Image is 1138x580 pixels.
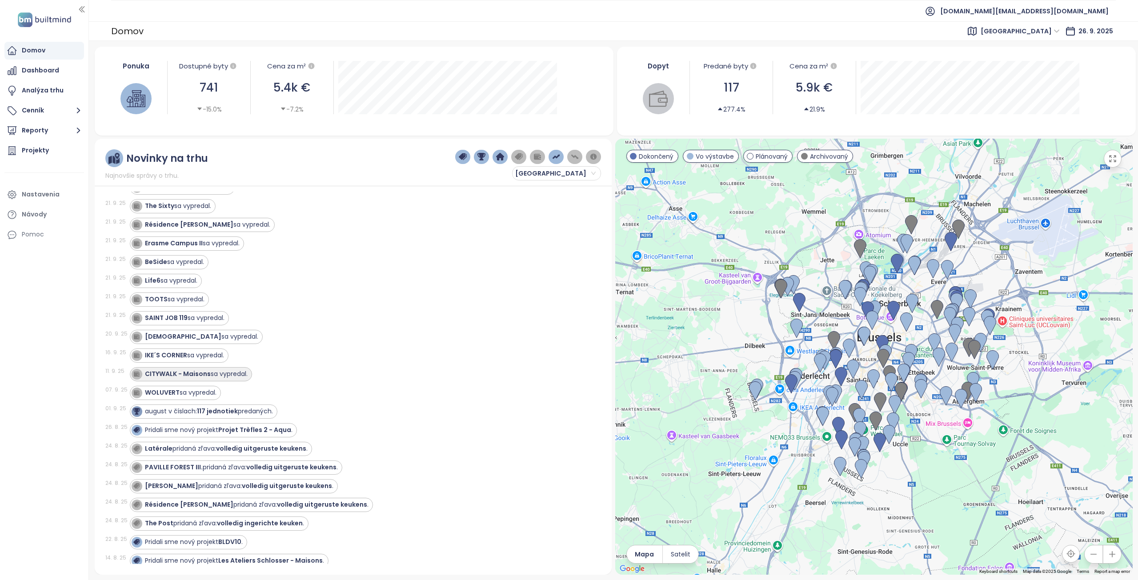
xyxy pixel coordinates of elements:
img: icon [133,520,140,526]
strong: 117 jednotiek [197,407,238,416]
button: Reporty [4,122,84,140]
img: icon [133,408,140,414]
button: Keyboard shortcuts [979,568,1018,575]
strong: volledig ingerichte keuken [217,519,303,528]
div: sa vypredal. [145,332,258,341]
strong: volledig uitgeruste keukens [242,481,332,490]
img: icon [133,483,140,489]
strong: BeSide [145,257,167,266]
a: Projekty [4,142,84,160]
div: 741 [172,79,246,97]
strong: volledig uitgeruste keukens [216,444,306,453]
div: Nastavenia [22,189,60,200]
div: sa vypredal. [145,220,270,229]
div: 24. 8. 25 [105,479,128,487]
div: 277.4% [717,104,745,114]
div: sa vypredal. [145,369,248,379]
div: sa vypredal. [145,313,224,323]
div: Dashboard [22,65,59,76]
div: 21. 9. 25 [105,274,128,282]
div: sa vypredal. [145,276,197,285]
div: 21. 9. 25 [105,255,128,263]
span: Map data ©2025 Google [1023,569,1071,574]
img: house [127,89,145,108]
img: icon [133,203,140,209]
img: icon [133,539,140,545]
img: icon [133,352,140,358]
strong: Life6 [145,276,160,285]
div: 21.9% [803,104,825,114]
div: Pomoc [22,229,44,240]
span: caret-down [196,106,203,112]
a: Analýza trhu [4,82,84,100]
span: caret-up [803,106,809,112]
strong: Résidence [PERSON_NAME] [145,500,233,509]
img: logo [15,11,74,29]
div: pridaná zľava: . [145,519,304,528]
a: Open this area in Google Maps (opens a new window) [617,563,647,575]
div: 5.4k € [255,79,329,97]
img: icon [133,315,140,321]
img: information-circle.png [589,153,597,161]
div: pridaná zľava: . [145,444,308,453]
div: -7.2% [280,104,304,114]
div: 21. 9. 25 [105,218,128,226]
img: ruler [108,153,120,164]
strong: Projet Trèfles 2 - Aqua [218,425,291,434]
img: price-increases.png [552,153,560,161]
strong: WOLUVERT [145,388,180,397]
div: pridaná zľava: . [145,463,338,472]
div: 20. 9. 25 [105,330,128,338]
span: Vo výstavbe [696,152,734,161]
img: icon [133,277,140,284]
strong: CITYWALK - Maisons [145,369,211,378]
button: Cenník [4,102,84,120]
div: pridaná zľava: . [145,481,333,491]
a: Nastavenia [4,186,84,204]
span: Satelit [671,549,690,559]
div: sa vypredal. [145,257,204,267]
div: 21. 9. 25 [105,199,128,207]
div: 24. 8. 25 [105,442,128,450]
span: Dokončený [639,152,673,161]
img: wallet [649,89,668,108]
span: Plánovaný [756,152,788,161]
span: [DOMAIN_NAME][EMAIL_ADDRESS][DOMAIN_NAME] [940,0,1109,22]
div: sa vypredal. [145,201,211,211]
div: 24. 8. 25 [105,460,128,468]
img: icon [133,464,140,470]
div: Domov [22,45,45,56]
span: caret-up [717,106,723,112]
img: icon [133,445,140,452]
div: sa vypredal. [145,239,240,248]
strong: Les Ateliers Schlosser - Maisons [218,556,323,565]
a: Dashboard [4,62,84,80]
img: icon [133,501,140,508]
div: sa vypredal. [145,295,204,304]
a: Terms (opens in new tab) [1077,569,1089,574]
div: Cena za m² [267,61,306,72]
div: 21. 9. 25 [105,236,128,244]
img: icon [133,296,140,302]
strong: PAVILLE FOREST III. [145,463,203,472]
div: 16. 9. 25 [105,348,128,356]
img: home-dark-blue.png [496,153,504,161]
strong: Erasme Campus II [145,239,203,248]
div: sa vypredal. [145,388,216,397]
strong: volledig uitgeruste keukens [246,463,337,472]
img: icon [133,240,140,246]
span: Mapa [635,549,654,559]
strong: BLDV10 [218,537,241,546]
img: icon [133,389,140,396]
div: 07. 9. 25 [105,386,128,394]
div: -15.0% [196,104,222,114]
strong: volledig uitgeruste keukens [277,500,367,509]
div: 22. 8. 25 [105,535,128,543]
div: 26. 8. 25 [105,423,128,431]
div: Cena za m² [777,61,851,72]
div: 21. 9. 25 [105,292,128,300]
img: price-tag-dark-blue.png [459,153,467,161]
div: 117 [694,79,768,97]
img: wallet-dark-grey.png [533,153,541,161]
span: Archivovaný [810,152,848,161]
